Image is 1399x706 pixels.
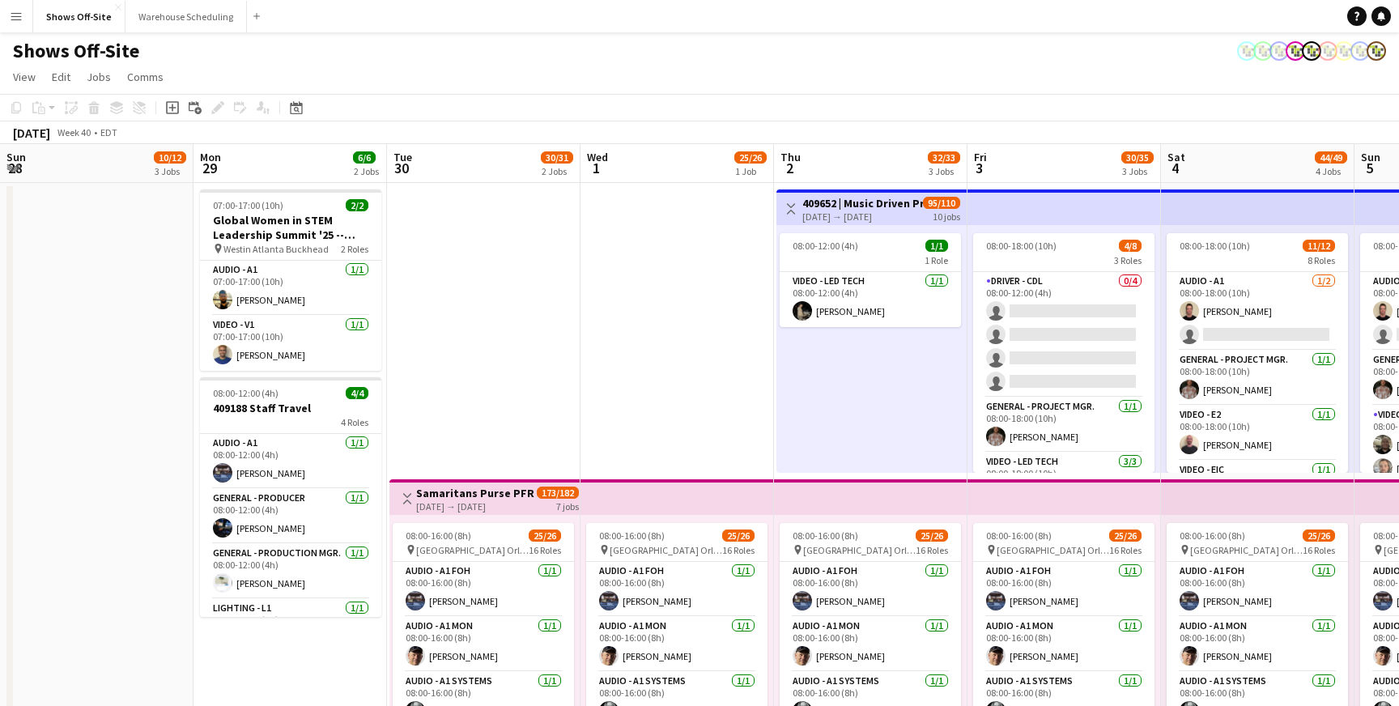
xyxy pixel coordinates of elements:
app-card-role: Audio - A11/107:00-17:00 (10h)[PERSON_NAME] [200,261,381,316]
h3: Global Women in STEM Leadership Summit '25 -- 409423 [200,213,381,242]
span: 8 Roles [1308,254,1335,266]
span: 08:00-16:00 (8h) [599,529,665,542]
app-card-role: Audio - A1 MON1/108:00-16:00 (8h)[PERSON_NAME] [1167,617,1348,672]
span: [GEOGRAPHIC_DATA] Orlando at [GEOGRAPHIC_DATA] [416,544,529,556]
button: Shows Off-Site [33,1,125,32]
h1: Shows Off-Site [13,39,139,63]
app-card-role: Audio - A1 FOH1/108:00-16:00 (8h)[PERSON_NAME] [393,562,574,617]
app-user-avatar: Labor Coordinator [1302,41,1321,61]
div: 1 Job [735,165,766,177]
span: View [13,70,36,84]
app-card-role: General - Producer1/108:00-12:00 (4h)[PERSON_NAME] [200,489,381,544]
app-card-role: Audio - A11/208:00-18:00 (10h)[PERSON_NAME] [1167,272,1348,351]
div: 7 jobs [556,499,579,512]
h3: 409188 Staff Travel [200,401,381,415]
div: 10 jobs [933,209,960,223]
span: Edit [52,70,70,84]
span: 25/26 [1109,529,1142,542]
span: 4 [1165,159,1185,177]
span: Mon [200,150,221,164]
span: 16 Roles [722,544,755,556]
app-job-card: 08:00-18:00 (10h)11/128 RolesAudio - A11/208:00-18:00 (10h)[PERSON_NAME] General - Project Mgr.1/... [1167,233,1348,473]
span: 25/26 [734,151,767,164]
app-card-role: General - Project Mgr.1/108:00-18:00 (10h)[PERSON_NAME] [973,398,1154,453]
app-user-avatar: Labor Coordinator [1286,41,1305,61]
span: Sun [1361,150,1380,164]
span: 08:00-12:00 (4h) [213,387,279,399]
div: [DATE] [13,125,50,141]
span: 16 Roles [1109,544,1142,556]
app-user-avatar: Labor Coordinator [1350,41,1370,61]
span: 2 [778,159,801,177]
span: Wed [587,150,608,164]
button: Warehouse Scheduling [125,1,247,32]
span: Thu [780,150,801,164]
div: 2 Jobs [354,165,379,177]
div: 3 Jobs [155,165,185,177]
span: 4 Roles [341,416,368,428]
app-card-role: Audio - A1 MON1/108:00-16:00 (8h)[PERSON_NAME] [586,617,768,672]
span: 08:00-12:00 (4h) [793,240,858,252]
div: 08:00-18:00 (10h)4/83 RolesDriver - CDL0/408:00-12:00 (4h) General - Project Mgr.1/108:00-18:00 (... [973,233,1154,473]
span: 08:00-16:00 (8h) [1180,529,1245,542]
app-card-role: Driver - CDL0/408:00-12:00 (4h) [973,272,1154,398]
span: 30 [391,159,412,177]
span: Sun [6,150,26,164]
span: 25/26 [529,529,561,542]
span: 08:00-18:00 (10h) [986,240,1057,252]
div: 3 Jobs [1122,165,1153,177]
div: 07:00-17:00 (10h)2/2Global Women in STEM Leadership Summit '25 -- 409423 Westin Atlanta Buckhead2... [200,189,381,371]
span: 1/1 [925,240,948,252]
app-user-avatar: Labor Coordinator [1237,41,1257,61]
span: [GEOGRAPHIC_DATA] Orlando at [GEOGRAPHIC_DATA] [997,544,1109,556]
div: [DATE] → [DATE] [802,211,923,223]
span: 30/35 [1121,151,1154,164]
span: 25/26 [916,529,948,542]
div: 2 Jobs [542,165,572,177]
span: 16 Roles [529,544,561,556]
app-user-avatar: Labor Coordinator [1318,41,1337,61]
span: 3 Roles [1114,254,1142,266]
span: 16 Roles [1303,544,1335,556]
span: 10/12 [154,151,186,164]
a: Edit [45,66,77,87]
app-card-role: Lighting - L11/108:00-12:00 (4h) [200,599,381,654]
a: View [6,66,42,87]
span: Week 40 [53,126,94,138]
span: Sat [1167,150,1185,164]
a: Jobs [80,66,117,87]
h3: 409652 | Music Driven Productions ANCC 2025 Atl [802,196,923,211]
app-card-role: Audio - A1 MON1/108:00-16:00 (8h)[PERSON_NAME] [393,617,574,672]
div: 4 Jobs [1316,165,1346,177]
span: Fri [974,150,987,164]
app-user-avatar: Labor Coordinator [1367,41,1386,61]
span: Tue [393,150,412,164]
app-card-role: General - Production Mgr.1/108:00-12:00 (4h)[PERSON_NAME] [200,544,381,599]
span: 1 Role [925,254,948,266]
app-card-role: Audio - A1 FOH1/108:00-16:00 (8h)[PERSON_NAME] [1167,562,1348,617]
span: 07:00-17:00 (10h) [213,199,283,211]
app-card-role: Audio - A1 MON1/108:00-16:00 (8h)[PERSON_NAME] [780,617,961,672]
h3: Samaritans Purse PFR '25 -- 409188 [416,486,537,500]
span: 16 Roles [916,544,948,556]
div: EDT [100,126,117,138]
app-card-role: Video - LED Tech1/108:00-12:00 (4h)[PERSON_NAME] [780,272,961,327]
div: 08:00-12:00 (4h)1/11 RoleVideo - LED Tech1/108:00-12:00 (4h)[PERSON_NAME] [780,233,961,327]
span: Comms [127,70,164,84]
app-card-role: Audio - A1 FOH1/108:00-16:00 (8h)[PERSON_NAME] [973,562,1154,617]
span: 25/26 [722,529,755,542]
app-job-card: 08:00-12:00 (4h)4/4409188 Staff Travel4 RolesAudio - A11/108:00-12:00 (4h)[PERSON_NAME]General - ... [200,377,381,617]
span: 173/182 [537,487,579,499]
app-card-role: Audio - A11/108:00-12:00 (4h)[PERSON_NAME] [200,434,381,489]
span: 08:00-16:00 (8h) [406,529,471,542]
app-user-avatar: Labor Coordinator [1253,41,1273,61]
span: 44/49 [1315,151,1347,164]
a: Comms [121,66,170,87]
span: 2/2 [346,199,368,211]
span: 32/33 [928,151,960,164]
span: 5 [1359,159,1380,177]
app-card-role: Video - LED Tech3/308:00-18:00 (10h) [973,453,1154,555]
span: 08:00-16:00 (8h) [986,529,1052,542]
